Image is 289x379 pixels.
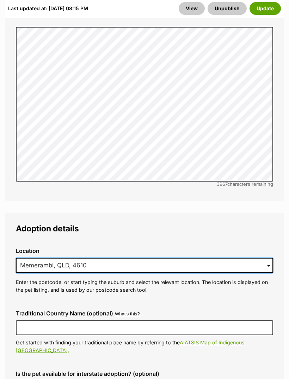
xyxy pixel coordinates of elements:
div: characters remaining [16,182,273,187]
label: Traditional Country Name (optional) [16,310,113,317]
input: Enter suburb or postcode [16,258,273,274]
p: Get started with finding your traditional place name by referring to the [16,339,273,354]
button: Update [250,2,281,15]
legend: Adoption details [16,224,273,233]
a: AIATSIS Map of Indigenous [GEOGRAPHIC_DATA]. [16,340,245,353]
button: What's this? [115,312,140,317]
span: 3967 [217,182,227,187]
a: View [179,2,205,15]
label: Location [16,248,273,254]
p: Enter the postcode, or start typing the suburb and select the relevant location. The location is ... [16,279,273,294]
div: Last updated at: [DATE] 08:15 PM [8,2,88,15]
button: Unpublish [208,2,247,15]
label: Is the pet available for interstate adoption? (optional) [16,371,273,377]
